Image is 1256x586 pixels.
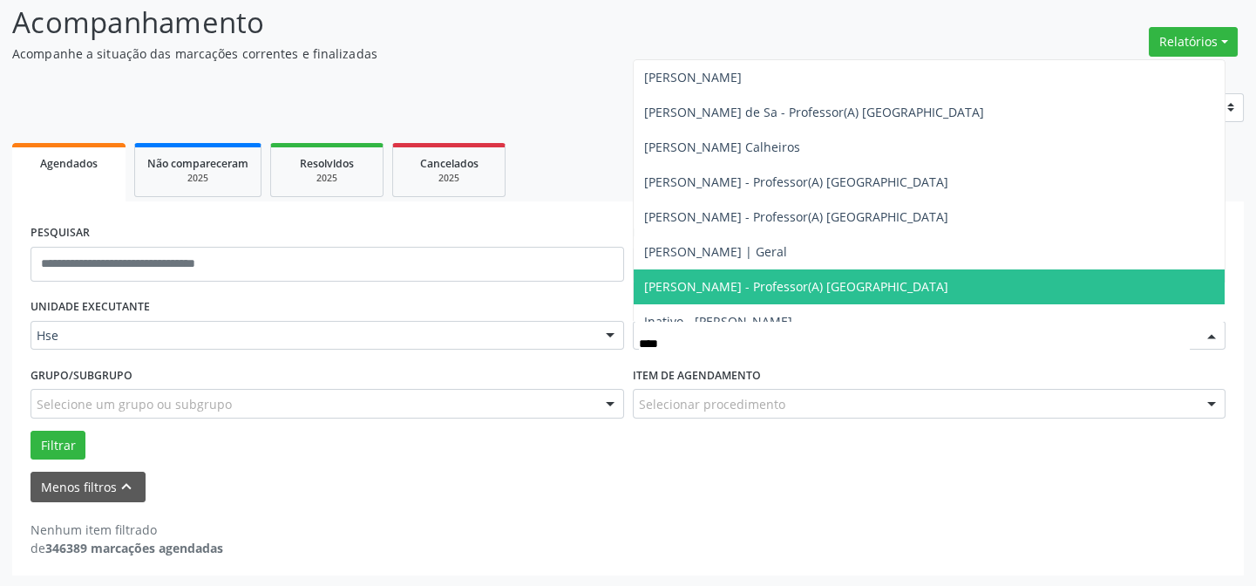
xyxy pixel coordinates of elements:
[644,313,792,330] span: Inativo - [PERSON_NAME]
[117,477,136,496] i: keyboard_arrow_up
[644,208,948,225] span: [PERSON_NAME] - Professor(A) [GEOGRAPHIC_DATA]
[40,156,98,171] span: Agendados
[644,69,742,85] span: [PERSON_NAME]
[147,156,248,171] span: Não compareceram
[31,294,150,321] label: UNIDADE EXECUTANTE
[405,172,492,185] div: 2025
[31,431,85,460] button: Filtrar
[45,540,223,556] strong: 346389 marcações agendadas
[644,278,948,295] span: [PERSON_NAME] - Professor(A) [GEOGRAPHIC_DATA]
[1149,27,1238,57] button: Relatórios
[644,174,948,190] span: [PERSON_NAME] - Professor(A) [GEOGRAPHIC_DATA]
[644,104,984,120] span: [PERSON_NAME] de Sa - Professor(A) [GEOGRAPHIC_DATA]
[31,539,223,557] div: de
[639,395,785,413] span: Selecionar procedimento
[147,172,248,185] div: 2025
[37,395,232,413] span: Selecione um grupo ou subgrupo
[31,521,223,539] div: Nenhum item filtrado
[31,220,90,247] label: PESQUISAR
[12,44,874,63] p: Acompanhe a situação das marcações correntes e finalizadas
[12,1,874,44] p: Acompanhamento
[37,327,588,344] span: Hse
[420,156,479,171] span: Cancelados
[644,243,787,260] span: [PERSON_NAME] | Geral
[31,472,146,502] button: Menos filtroskeyboard_arrow_up
[283,172,370,185] div: 2025
[300,156,354,171] span: Resolvidos
[31,362,132,389] label: Grupo/Subgrupo
[644,139,800,155] span: [PERSON_NAME] Calheiros
[633,362,761,389] label: Item de agendamento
